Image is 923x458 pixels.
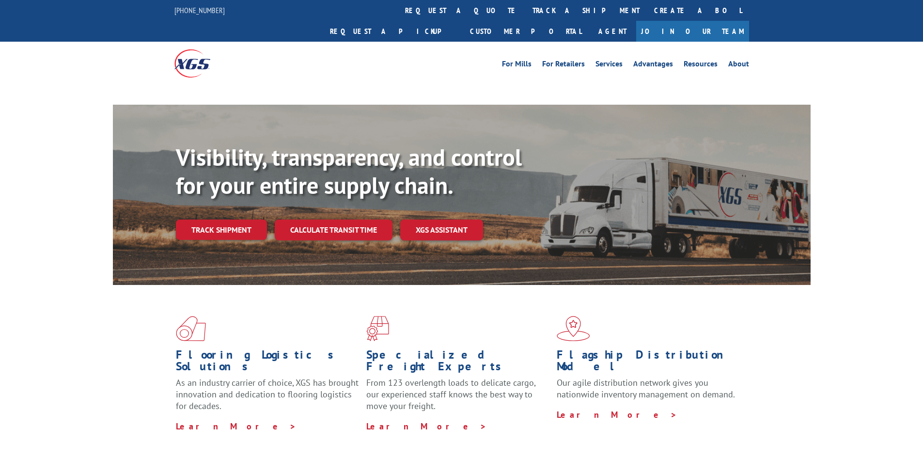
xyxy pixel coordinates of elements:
h1: Flooring Logistics Solutions [176,349,359,377]
a: Resources [684,60,718,71]
a: Services [595,60,623,71]
a: About [728,60,749,71]
span: As an industry carrier of choice, XGS has brought innovation and dedication to flooring logistics... [176,377,359,411]
a: Advantages [633,60,673,71]
a: Calculate transit time [275,220,392,240]
a: XGS ASSISTANT [400,220,483,240]
a: For Retailers [542,60,585,71]
a: Learn More > [366,421,487,432]
a: Join Our Team [636,21,749,42]
span: Our agile distribution network gives you nationwide inventory management on demand. [557,377,735,400]
a: Track shipment [176,220,267,240]
img: xgs-icon-focused-on-flooring-red [366,316,389,341]
h1: Specialized Freight Experts [366,349,549,377]
img: xgs-icon-total-supply-chain-intelligence-red [176,316,206,341]
a: Request a pickup [323,21,463,42]
a: Agent [589,21,636,42]
img: xgs-icon-flagship-distribution-model-red [557,316,590,341]
a: Learn More > [557,409,677,420]
p: From 123 overlength loads to delicate cargo, our experienced staff knows the best way to move you... [366,377,549,420]
h1: Flagship Distribution Model [557,349,740,377]
a: Learn More > [176,421,297,432]
b: Visibility, transparency, and control for your entire supply chain. [176,142,522,200]
a: For Mills [502,60,532,71]
a: [PHONE_NUMBER] [174,5,225,15]
a: Customer Portal [463,21,589,42]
